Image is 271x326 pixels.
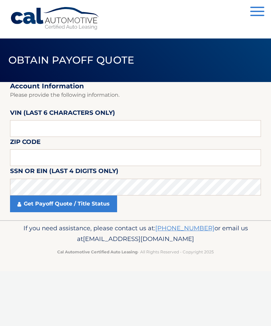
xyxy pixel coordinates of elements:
p: If you need assistance, please contact us at: or email us at [10,223,261,244]
label: VIN (last 6 characters only) [10,108,115,120]
span: [EMAIL_ADDRESS][DOMAIN_NAME] [83,235,194,243]
h2: Account Information [10,82,261,90]
p: Please provide the following information. [10,90,261,100]
span: Obtain Payoff Quote [8,54,134,66]
label: SSN or EIN (last 4 digits only) [10,166,118,178]
strong: Cal Automotive Certified Auto Leasing [57,249,138,254]
p: - All Rights Reserved - Copyright 2025 [10,248,261,255]
button: Menu [250,7,264,18]
a: [PHONE_NUMBER] [155,224,214,232]
label: Zip Code [10,137,40,149]
a: Cal Automotive [10,7,100,30]
a: Get Payoff Quote / Title Status [10,195,117,212]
